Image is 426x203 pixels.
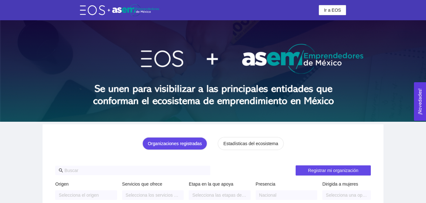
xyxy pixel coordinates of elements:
[64,167,207,174] input: Buscar
[223,140,278,147] div: Estadísticas del ecosistema
[59,168,63,173] span: search
[80,4,159,16] img: eos-asem-logo.38b026ae.png
[189,181,233,188] label: Etapa en la que apoya
[319,5,346,15] button: Ir a EOS
[296,165,371,175] button: Registrar mi organización
[322,181,358,188] label: Dirigida a mujeres
[256,181,275,188] label: Presencia
[414,82,426,121] button: Open Feedback Widget
[308,167,358,174] span: Registrar mi organización
[122,181,162,188] label: Servicios que ofrece
[148,140,202,147] div: Organizaciones registradas
[324,7,341,14] span: Ir a EOS
[55,181,69,188] label: Origen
